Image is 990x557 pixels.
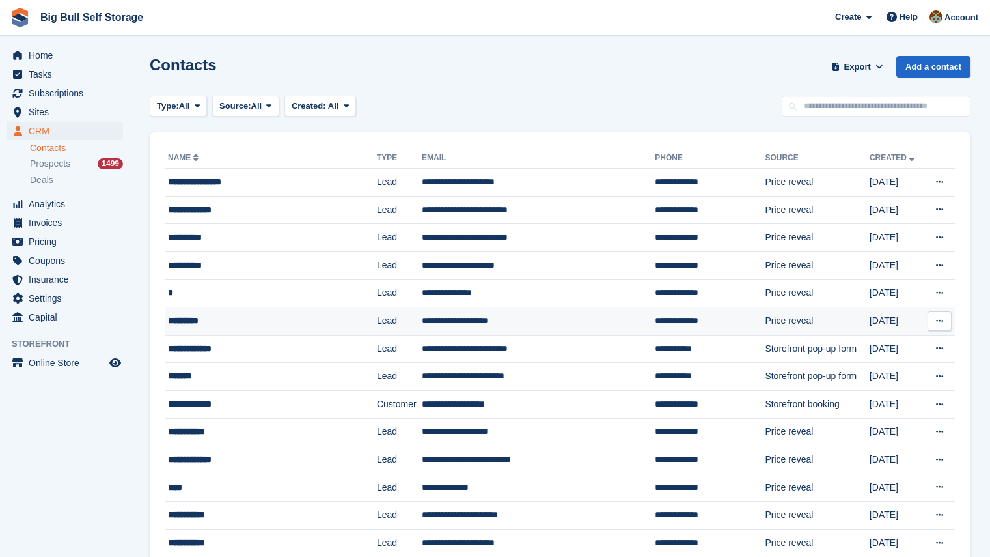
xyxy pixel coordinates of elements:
th: Type [377,148,422,169]
td: [DATE] [870,418,924,446]
div: 1499 [98,158,123,169]
a: menu [7,354,123,372]
td: [DATE] [870,474,924,502]
td: Price reveal [765,251,870,279]
span: CRM [29,122,107,140]
span: Source: [219,100,251,113]
a: Name [168,153,201,162]
td: [DATE] [870,251,924,279]
span: Settings [29,289,107,307]
span: Insurance [29,270,107,289]
a: menu [7,289,123,307]
td: [DATE] [870,335,924,363]
a: Created [870,153,917,162]
td: [DATE] [870,307,924,336]
td: Lead [377,363,422,391]
a: Big Bull Self Storage [35,7,148,28]
td: Price reveal [765,196,870,224]
a: menu [7,103,123,121]
td: Price reveal [765,502,870,530]
td: Lead [377,335,422,363]
th: Phone [655,148,765,169]
a: Prospects 1499 [30,157,123,171]
span: All [179,100,190,113]
span: All [328,101,339,111]
a: menu [7,122,123,140]
a: menu [7,195,123,213]
a: menu [7,308,123,326]
button: Export [829,56,886,78]
td: Price reveal [765,446,870,474]
th: Source [765,148,870,169]
span: Tasks [29,65,107,83]
td: [DATE] [870,446,924,474]
a: Deals [30,173,123,187]
h1: Contacts [150,56,217,74]
td: [DATE] [870,224,924,252]
td: Storefront booking [765,390,870,418]
td: Price reveal [765,169,870,197]
span: Analytics [29,195,107,213]
img: stora-icon-8386f47178a22dfd0bd8f6a31ec36ba5ce8667c1dd55bd0f319d3a0aa187defe.svg [10,8,30,27]
a: Add a contact [896,56,970,78]
td: Lead [377,529,422,557]
span: Prospects [30,158,70,170]
a: menu [7,46,123,64]
button: Type: All [150,96,207,117]
td: Price reveal [765,529,870,557]
td: Lead [377,169,422,197]
td: [DATE] [870,529,924,557]
td: [DATE] [870,196,924,224]
a: menu [7,214,123,232]
span: Pricing [29,233,107,251]
span: Created: [292,101,326,111]
td: Price reveal [765,279,870,307]
th: Email [422,148,655,169]
span: Coupons [29,251,107,270]
span: Storefront [12,337,130,350]
span: Create [835,10,861,23]
td: Price reveal [765,418,870,446]
td: [DATE] [870,279,924,307]
span: Subscriptions [29,84,107,102]
td: Storefront pop-up form [765,363,870,391]
button: Source: All [212,96,279,117]
span: Capital [29,308,107,326]
span: Help [900,10,918,23]
td: [DATE] [870,502,924,530]
td: Storefront pop-up form [765,335,870,363]
span: Deals [30,174,53,186]
a: menu [7,233,123,251]
td: [DATE] [870,363,924,391]
img: Mike Llewellen Palmer [929,10,942,23]
td: Lead [377,251,422,279]
span: Sites [29,103,107,121]
span: Online Store [29,354,107,372]
td: Price reveal [765,224,870,252]
td: Price reveal [765,307,870,336]
td: Lead [377,418,422,446]
a: menu [7,65,123,83]
td: Lead [377,446,422,474]
a: menu [7,251,123,270]
span: Type: [157,100,179,113]
a: menu [7,84,123,102]
span: Invoices [29,214,107,232]
td: Lead [377,502,422,530]
span: Account [944,11,978,24]
a: Preview store [107,355,123,371]
span: Home [29,46,107,64]
td: Lead [377,224,422,252]
span: All [251,100,262,113]
td: [DATE] [870,169,924,197]
button: Created: All [284,96,356,117]
td: Lead [377,279,422,307]
td: Lead [377,307,422,336]
td: Customer [377,390,422,418]
span: Export [844,61,871,74]
td: Lead [377,196,422,224]
td: Price reveal [765,474,870,502]
a: Contacts [30,142,123,154]
a: menu [7,270,123,289]
td: [DATE] [870,390,924,418]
